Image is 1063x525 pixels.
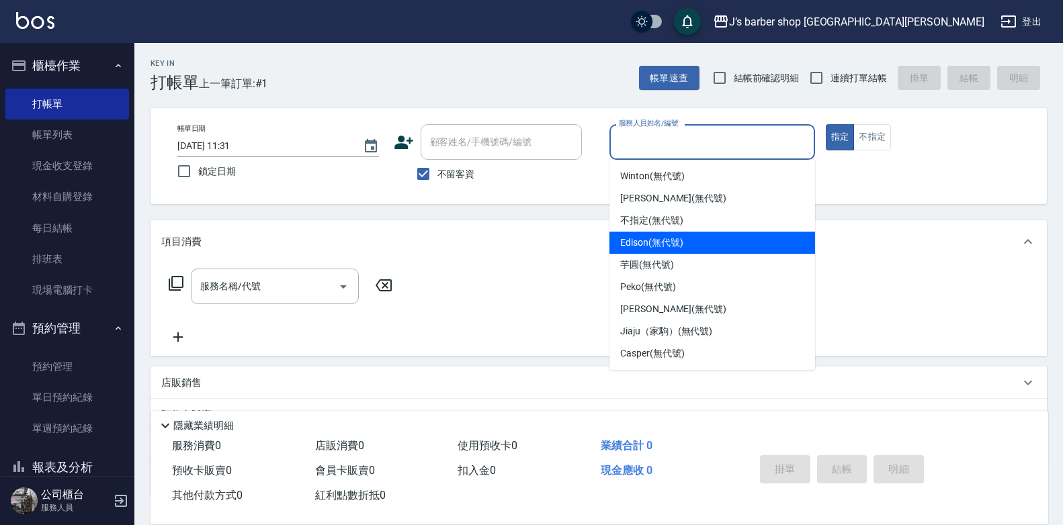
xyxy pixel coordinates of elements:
a: 材料自購登錄 [5,181,129,212]
span: Edison (無代號) [620,236,683,250]
span: 上一筆訂單:#1 [199,75,268,92]
span: Jiaju（家駒） (無代號) [620,324,712,338]
span: [PERSON_NAME] (無代號) [620,191,726,205]
button: save [674,8,701,35]
button: J’s barber shop [GEOGRAPHIC_DATA][PERSON_NAME] [708,8,990,36]
label: 帳單日期 [177,124,206,134]
a: 預約管理 [5,351,129,382]
span: 結帳前確認明細 [734,71,800,85]
a: 帳單列表 [5,120,129,150]
span: Peko (無代號) [620,280,676,294]
span: 服務消費 0 [172,439,221,452]
span: 不指定 (無代號) [620,213,683,228]
img: Person [11,487,38,514]
a: 現場電腦打卡 [5,275,129,305]
h5: 公司櫃台 [41,488,110,502]
span: 會員卡販賣 0 [315,464,375,477]
h3: 打帳單 [151,73,199,92]
span: 業績合計 0 [601,439,652,452]
div: 預收卡販賣 [151,399,1047,431]
button: 預約管理 [5,311,129,346]
span: Casper (無代號) [620,346,684,361]
button: 帳單速查 [639,66,699,91]
p: 隱藏業績明細 [173,419,234,433]
button: 指定 [826,124,855,150]
span: 芋圓 (無代號) [620,258,674,272]
a: 打帳單 [5,89,129,120]
span: 不留客資 [437,167,475,181]
button: 報表及分析 [5,450,129,485]
span: 其他付款方式 0 [172,489,243,502]
p: 預收卡販賣 [161,408,212,422]
button: Open [333,276,354,297]
div: J’s barber shop [GEOGRAPHIC_DATA][PERSON_NAME] [729,13,984,30]
span: 現金應收 0 [601,464,652,477]
h2: Key In [151,59,199,68]
span: 店販消費 0 [315,439,364,452]
span: 扣入金 0 [458,464,496,477]
button: 櫃檯作業 [5,48,129,83]
button: Choose date, selected date is 2025-09-07 [355,130,387,162]
p: 項目消費 [161,235,202,249]
span: 連續打單結帳 [831,71,887,85]
div: 項目消費 [151,220,1047,263]
span: 鎖定日期 [198,164,236,179]
span: 使用預收卡 0 [458,439,517,452]
span: [PERSON_NAME] (無代號) [620,369,726,383]
span: Winton (無代號) [620,169,684,183]
button: 不指定 [853,124,891,150]
button: 登出 [995,9,1047,34]
label: 服務人員姓名/編號 [619,118,678,128]
input: YYYY/MM/DD hh:mm [177,135,349,157]
a: 排班表 [5,244,129,275]
a: 單週預約紀錄 [5,413,129,444]
p: 服務人員 [41,502,110,514]
p: 店販銷售 [161,376,202,390]
img: Logo [16,12,54,29]
a: 單日預約紀錄 [5,382,129,413]
span: [PERSON_NAME] (無代號) [620,302,726,316]
span: 預收卡販賣 0 [172,464,232,477]
a: 每日結帳 [5,213,129,244]
span: 紅利點數折抵 0 [315,489,386,502]
div: 店販銷售 [151,367,1047,399]
a: 現金收支登錄 [5,150,129,181]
